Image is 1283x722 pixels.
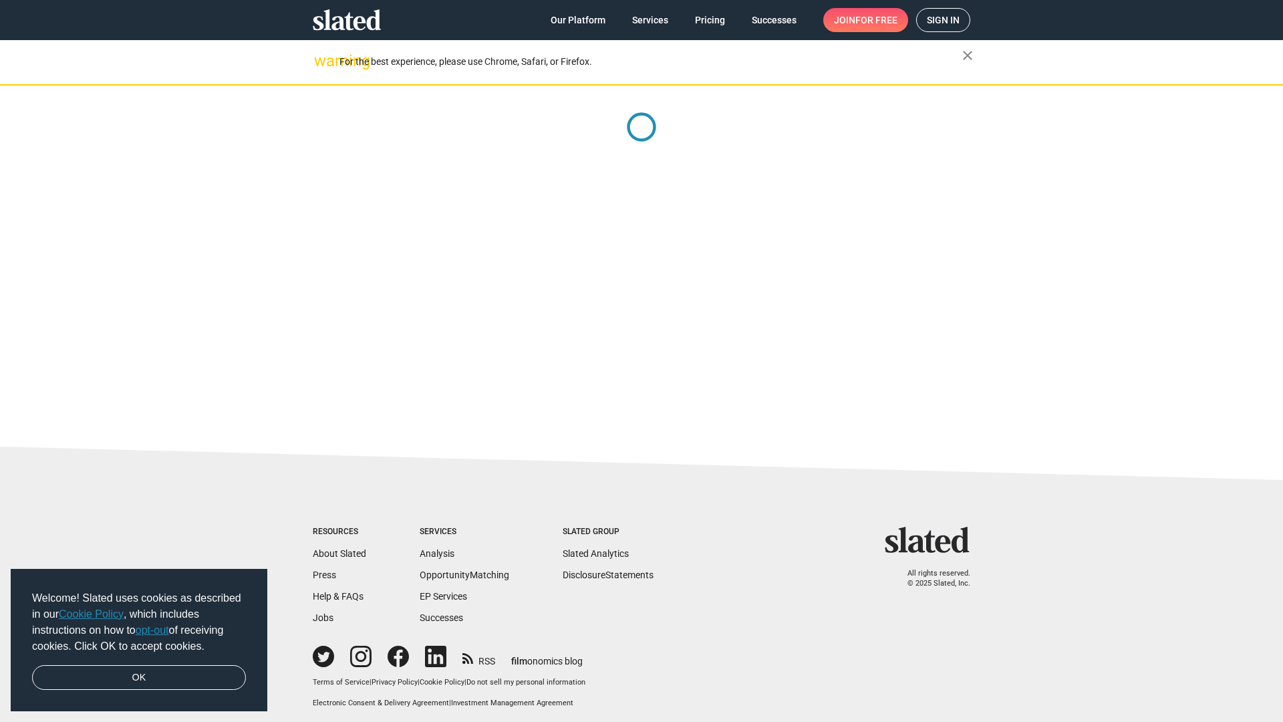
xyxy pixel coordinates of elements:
[32,665,246,691] a: dismiss cookie message
[462,647,495,668] a: RSS
[695,8,725,32] span: Pricing
[313,527,366,537] div: Resources
[420,612,463,623] a: Successes
[466,678,585,688] button: Do not sell my personal information
[621,8,679,32] a: Services
[449,699,451,707] span: |
[684,8,736,32] a: Pricing
[960,47,976,64] mat-icon: close
[313,699,449,707] a: Electronic Consent & Delivery Agreement
[464,678,466,687] span: |
[563,527,654,537] div: Slated Group
[313,548,366,559] a: About Slated
[11,569,267,712] div: cookieconsent
[511,644,583,668] a: filmonomics blog
[313,570,336,580] a: Press
[451,699,573,707] a: Investment Management Agreement
[927,9,960,31] span: Sign in
[339,53,962,71] div: For the best experience, please use Chrome, Safari, or Firefox.
[314,53,330,69] mat-icon: warning
[420,548,454,559] a: Analysis
[420,591,467,602] a: EP Services
[370,678,372,687] span: |
[420,570,509,580] a: OpportunityMatching
[136,624,169,636] a: opt-out
[540,8,616,32] a: Our Platform
[823,8,908,32] a: Joinfor free
[372,678,418,687] a: Privacy Policy
[916,8,970,32] a: Sign in
[563,570,654,580] a: DisclosureStatements
[418,678,420,687] span: |
[32,590,246,654] span: Welcome! Slated uses cookies as described in our , which includes instructions on how to of recei...
[420,678,464,687] a: Cookie Policy
[420,527,509,537] div: Services
[855,8,897,32] span: for free
[741,8,807,32] a: Successes
[313,591,364,602] a: Help & FAQs
[313,678,370,687] a: Terms of Service
[632,8,668,32] span: Services
[893,569,970,588] p: All rights reserved. © 2025 Slated, Inc.
[313,612,333,623] a: Jobs
[511,656,527,667] span: film
[563,548,629,559] a: Slated Analytics
[834,8,897,32] span: Join
[551,8,605,32] span: Our Platform
[752,8,797,32] span: Successes
[59,608,124,620] a: Cookie Policy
